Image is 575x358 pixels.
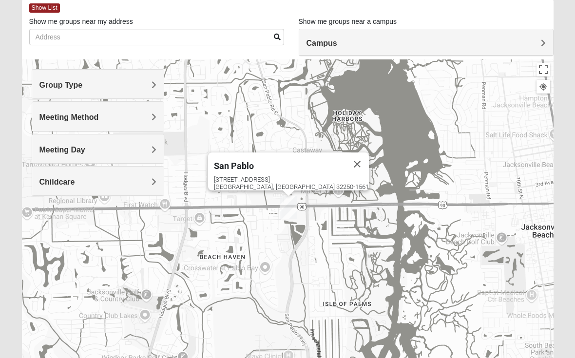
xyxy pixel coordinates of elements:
[214,161,254,171] span: San Pablo
[29,17,133,26] label: Show me groups near my address
[299,29,553,56] div: Campus
[39,146,85,154] span: Meeting Day
[214,176,369,190] div: [STREET_ADDRESS] [GEOGRAPHIC_DATA], [GEOGRAPHIC_DATA] 32250-1561
[345,152,369,176] button: Close
[276,192,301,223] div: San Pablo
[307,39,337,47] span: Campus
[32,134,164,163] div: Meeting Day
[29,29,284,45] input: Address
[32,102,164,131] div: Meeting Method
[537,80,550,94] button: Your Location
[32,70,164,98] div: Group Type
[39,113,99,121] span: Meeting Method
[299,17,397,26] label: Show me groups near a campus
[537,63,550,76] button: Toggle fullscreen view
[29,3,60,13] span: Show List
[39,81,83,89] span: Group Type
[32,167,164,195] div: Childcare
[39,178,75,186] span: Childcare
